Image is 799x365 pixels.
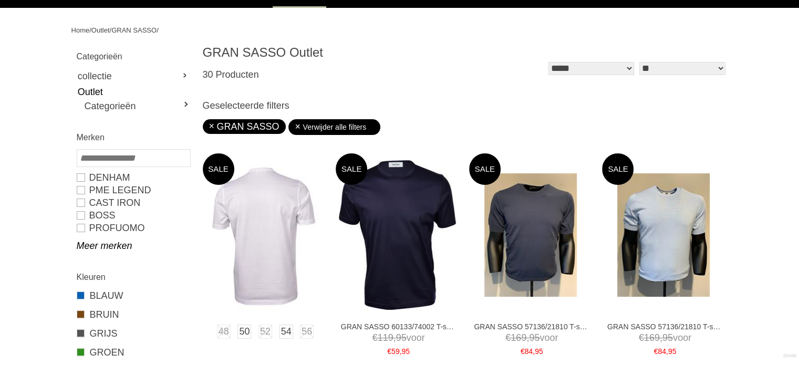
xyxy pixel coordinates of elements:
h2: Categorieën [77,50,190,63]
a: Meer merken [77,239,190,252]
a: GRIJS [77,327,190,340]
span: 59 [391,347,400,356]
span: 84 [658,347,666,356]
a: Categorieën [85,100,190,112]
a: collectie [77,68,190,84]
a: GRAN SASSO [209,121,279,132]
a: CAST IRON [77,196,190,209]
a: BOSS [77,209,190,222]
a: GROEN [77,346,190,359]
span: , [393,332,396,343]
span: 119 [378,332,393,343]
span: 95 [401,347,410,356]
a: Divide [783,349,796,362]
span: € [654,347,658,356]
a: Outlet [91,26,110,34]
h2: Merken [77,131,190,144]
span: , [660,332,662,343]
span: 84 [525,347,533,356]
a: PROFUOMO [77,222,190,234]
img: GRAN SASSO 60133/74002 T-shirts [207,160,320,310]
img: GRAN SASSO 60133/74002 T-shirts [339,160,456,310]
span: , [666,347,668,356]
span: € [387,347,391,356]
span: 169 [511,332,526,343]
a: DENHAM [77,171,190,184]
span: € [521,347,525,356]
span: 95 [396,332,407,343]
span: 169 [644,332,660,343]
a: GRAN SASSO 57136/21810 T-shirts [474,322,589,331]
span: € [505,332,511,343]
img: GRAN SASSO 57136/21810 T-shirts [484,173,577,297]
h3: Geselecteerde filters [203,100,728,111]
h2: Kleuren [77,270,190,284]
h1: GRAN SASSO Outlet [203,45,465,60]
a: Verwijder alle filters [295,119,375,135]
a: Outlet [77,84,190,100]
span: € [372,332,378,343]
img: GRAN SASSO 57136/21810 T-shirts [617,173,710,297]
span: voor [474,331,589,345]
span: , [400,347,402,356]
span: , [526,332,529,343]
span: voor [341,331,456,345]
span: € [639,332,644,343]
a: 50 [237,325,251,339]
a: GRAN SASSO 60133/74002 T-shirts [341,322,456,331]
span: 95 [529,332,539,343]
a: BLAUW [77,289,190,303]
a: PME LEGEND [77,184,190,196]
a: GRAN SASSO [111,26,157,34]
span: voor [607,331,723,345]
span: 30 Producten [203,69,259,80]
span: 95 [535,347,543,356]
span: / [89,26,91,34]
a: BRUIN [77,308,190,321]
a: GRAN SASSO 57136/21810 T-shirts [607,322,723,331]
span: 95 [662,332,673,343]
span: , [533,347,535,356]
span: / [110,26,112,34]
span: 95 [668,347,677,356]
a: 54 [279,325,293,339]
span: / [157,26,159,34]
a: Home [71,26,90,34]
